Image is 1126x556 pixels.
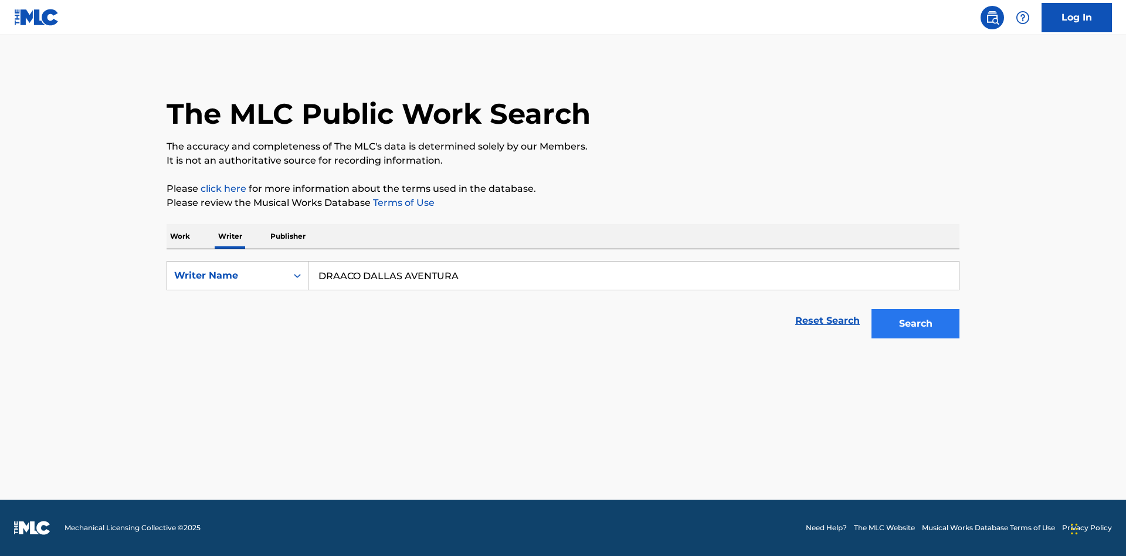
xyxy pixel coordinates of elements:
[985,11,999,25] img: search
[14,9,59,26] img: MLC Logo
[1011,6,1035,29] div: Help
[1016,11,1030,25] img: help
[922,523,1055,533] a: Musical Works Database Terms of Use
[1062,523,1112,533] a: Privacy Policy
[854,523,915,533] a: The MLC Website
[167,96,591,131] h1: The MLC Public Work Search
[267,224,309,249] p: Publisher
[167,261,959,344] form: Search Form
[167,140,959,154] p: The accuracy and completeness of The MLC's data is determined solely by our Members.
[167,182,959,196] p: Please for more information about the terms used in the database.
[201,183,246,194] a: click here
[1071,511,1078,547] div: Drag
[871,309,959,338] button: Search
[981,6,1004,29] a: Public Search
[167,224,194,249] p: Work
[174,269,280,283] div: Writer Name
[1067,500,1126,556] iframe: Chat Widget
[1042,3,1112,32] a: Log In
[789,308,866,334] a: Reset Search
[65,523,201,533] span: Mechanical Licensing Collective © 2025
[167,196,959,210] p: Please review the Musical Works Database
[371,197,435,208] a: Terms of Use
[167,154,959,168] p: It is not an authoritative source for recording information.
[215,224,246,249] p: Writer
[14,521,50,535] img: logo
[806,523,847,533] a: Need Help?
